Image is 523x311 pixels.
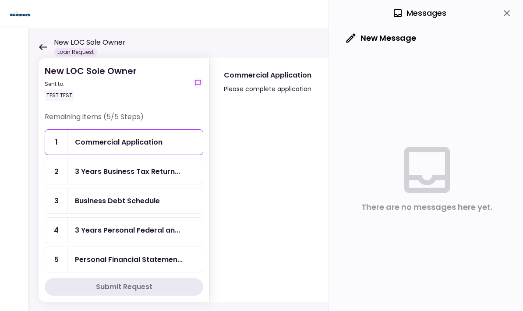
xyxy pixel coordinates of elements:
[224,70,311,81] div: Commercial Application
[45,64,137,101] div: New LOC Sole Owner
[224,108,489,298] iframe: jotform-iframe
[339,27,423,49] button: New Message
[75,225,180,236] div: 3 Years Personal Federal and State Tax Returns
[499,6,514,21] button: close
[193,78,203,88] button: show-messages
[75,166,180,177] div: 3 Years Business Tax Returns
[96,282,152,292] div: Submit Request
[45,112,203,129] div: Remaining items (5/5 Steps)
[45,80,137,88] div: Sent to:
[45,130,68,155] div: 1
[9,7,32,21] img: Partner icon
[361,201,492,214] div: There are no messages here yet.
[224,84,311,94] div: Please complete application
[45,218,68,243] div: 4
[45,159,203,184] a: 23 Years Business Tax Returns
[45,188,68,213] div: 3
[45,247,68,272] div: 5
[45,90,74,101] div: TEST TEST
[45,278,203,296] button: Submit Request
[45,247,203,272] a: 5Personal Financial Statement
[75,137,163,148] div: Commercial Application
[75,195,160,206] div: Business Debt Schedule
[45,129,203,155] a: 1Commercial Application
[392,7,446,20] div: Messages
[54,48,97,57] div: Loan Request
[75,254,183,265] div: Personal Financial Statement
[209,58,505,302] div: Commercial ApplicationPlease complete applicationshow-messages
[45,217,203,243] a: 43 Years Personal Federal and State Tax Returns
[45,159,68,184] div: 2
[45,188,203,214] a: 3Business Debt Schedule
[54,37,126,48] h1: New LOC Sole Owner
